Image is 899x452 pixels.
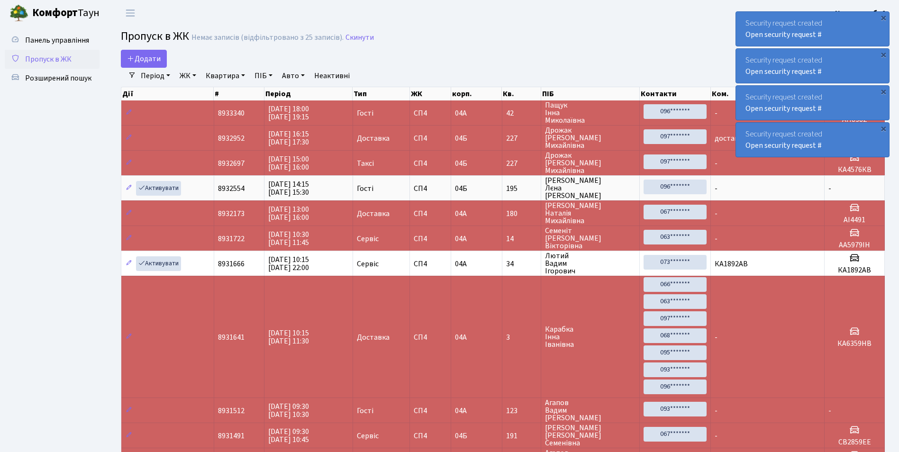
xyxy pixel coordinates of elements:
[506,407,537,415] span: 123
[218,406,245,416] span: 8931512
[545,101,636,124] span: Пащук Інна Миколаївна
[715,183,717,194] span: -
[736,86,889,120] div: Security request created
[711,87,825,100] th: Ком.
[828,266,881,275] h5: КА1892АВ
[5,50,100,69] a: Пропуск в ЖК
[455,234,467,244] span: 04А
[218,133,245,144] span: 8932952
[357,185,373,192] span: Гості
[121,50,167,68] a: Додати
[506,235,537,243] span: 14
[745,66,822,77] a: Open security request #
[828,241,881,250] h5: АА5979ІН
[640,87,711,100] th: Контакти
[268,229,309,248] span: [DATE] 10:30 [DATE] 11:45
[357,260,379,268] span: Сервіс
[32,5,78,20] b: Комфорт
[127,54,161,64] span: Додати
[506,432,537,440] span: 191
[218,431,245,441] span: 8931491
[268,104,309,122] span: [DATE] 18:00 [DATE] 19:15
[25,54,72,64] span: Пропуск в ЖК
[545,152,636,174] span: Дрожак [PERSON_NAME] Михайлівна
[218,208,245,219] span: 8932173
[506,185,537,192] span: 195
[268,154,309,172] span: [DATE] 15:00 [DATE] 16:00
[736,49,889,83] div: Security request created
[121,87,214,100] th: Дії
[715,332,717,343] span: -
[506,160,537,167] span: 227
[835,8,888,19] a: Консьєрж б. 4.
[118,5,142,21] button: Переключити навігацію
[357,407,373,415] span: Гості
[502,87,541,100] th: Кв.
[218,158,245,169] span: 8932697
[251,68,276,84] a: ПІБ
[5,31,100,50] a: Панель управління
[545,325,636,348] span: Карабка Інна Іванівна
[268,426,309,445] span: [DATE] 09:30 [DATE] 10:45
[137,68,174,84] a: Період
[715,158,717,169] span: -
[310,68,354,84] a: Неактивні
[745,103,822,114] a: Open security request #
[745,140,822,151] a: Open security request #
[268,328,309,346] span: [DATE] 10:15 [DATE] 11:30
[357,160,374,167] span: Таксі
[136,256,181,271] a: Активувати
[506,210,537,217] span: 180
[828,216,881,225] h5: АІ4491
[268,401,309,420] span: [DATE] 09:30 [DATE] 10:30
[414,210,447,217] span: СП4
[545,177,636,199] span: [PERSON_NAME] Лєна [PERSON_NAME]
[218,108,245,118] span: 8933340
[715,208,717,219] span: -
[451,87,502,100] th: корп.
[9,4,28,23] img: logo.png
[121,28,189,45] span: Пропуск в ЖК
[455,208,467,219] span: 04А
[218,259,245,269] span: 8931666
[715,108,717,118] span: -
[357,432,379,440] span: Сервіс
[879,87,888,96] div: ×
[414,185,447,192] span: СП4
[32,5,100,21] span: Таун
[828,165,881,174] h5: КА4576КВ
[357,334,390,341] span: Доставка
[545,127,636,149] span: Дрожак [PERSON_NAME] Михайлівна
[264,87,353,100] th: Період
[506,135,537,142] span: 227
[545,202,636,225] span: [PERSON_NAME] Наталія Михайлівна
[353,87,409,100] th: Тип
[455,259,467,269] span: 04А
[268,254,309,273] span: [DATE] 10:15 [DATE] 22:00
[268,179,309,198] span: [DATE] 14:15 [DATE] 15:30
[715,234,717,244] span: -
[828,406,831,416] span: -
[357,235,379,243] span: Сервіс
[879,50,888,59] div: ×
[541,87,640,100] th: ПІБ
[414,135,447,142] span: СП4
[414,334,447,341] span: СП4
[455,332,467,343] span: 04А
[414,260,447,268] span: СП4
[191,33,344,42] div: Немає записів (відфільтровано з 25 записів).
[345,33,374,42] a: Скинути
[545,252,636,275] span: Лютий Вадим Ігорович
[176,68,200,84] a: ЖК
[879,13,888,22] div: ×
[410,87,451,100] th: ЖК
[455,406,467,416] span: 04А
[218,332,245,343] span: 8931641
[455,431,467,441] span: 04Б
[715,133,765,144] span: доставка BOLT
[278,68,309,84] a: Авто
[414,109,447,117] span: СП4
[5,69,100,88] a: Розширений пошук
[828,438,881,447] h5: СВ2859ЕЕ
[218,234,245,244] span: 8931722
